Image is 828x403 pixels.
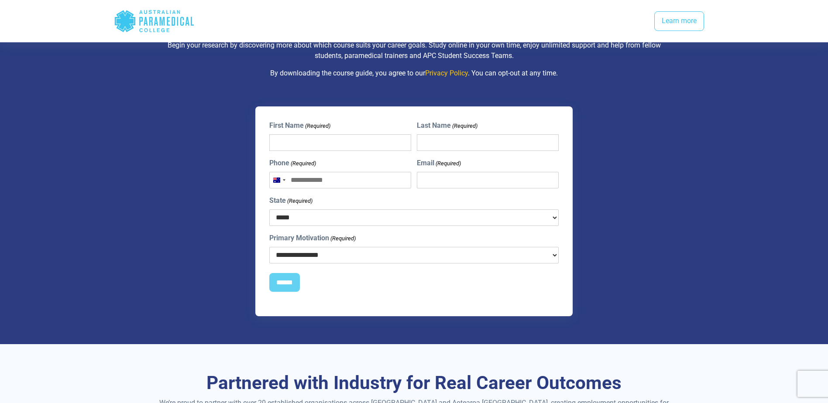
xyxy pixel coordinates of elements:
[269,158,316,168] label: Phone
[417,120,478,131] label: Last Name
[452,122,478,130] span: (Required)
[425,69,468,77] a: Privacy Policy
[290,159,316,168] span: (Required)
[286,197,313,205] span: (Required)
[304,122,330,130] span: (Required)
[330,234,356,243] span: (Required)
[269,195,313,206] label: State
[159,40,670,61] p: Begin your research by discovering more about which course suits your career goals. Study online ...
[159,68,670,79] p: By downloading the course guide, you agree to our . You can opt-out at any time.
[159,372,670,394] h3: Partnered with Industry for Real Career Outcomes
[654,11,704,31] a: Learn more
[417,158,461,168] label: Email
[114,7,195,35] div: Australian Paramedical College
[270,172,288,188] button: Selected country
[269,120,330,131] label: First Name
[435,159,461,168] span: (Required)
[269,233,356,243] label: Primary Motivation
